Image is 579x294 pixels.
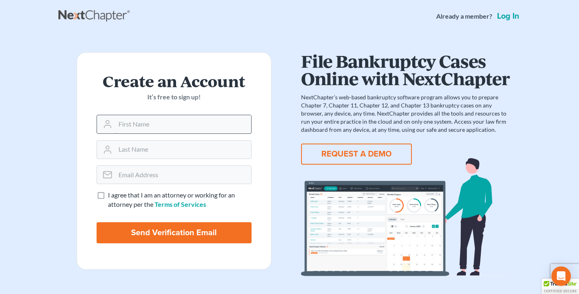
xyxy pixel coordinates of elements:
div: Open Intercom Messenger [551,266,571,286]
div: TrustedSite Certified [542,279,579,294]
input: Last Name [115,141,251,159]
p: It’s free to sign up! [97,92,252,102]
p: NextChapter’s web-based bankruptcy software program allows you to prepare Chapter 7, Chapter 11, ... [301,93,510,134]
input: Send Verification Email [97,222,252,243]
input: Email Address [115,166,251,184]
span: I agree that I am an attorney or working for an attorney per the [108,191,235,208]
h1: File Bankruptcy Cases Online with NextChapter [301,52,510,87]
h2: Create an Account [97,72,252,89]
a: Log in [495,12,521,20]
strong: Already a member? [436,12,492,21]
a: Terms of Services [155,200,206,208]
button: REQUEST A DEMO [301,144,412,165]
img: dashboard-867a026336fddd4d87f0941869007d5e2a59e2bc3a7d80a2916e9f42c0117099.svg [301,158,510,276]
input: First Name [115,115,251,133]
